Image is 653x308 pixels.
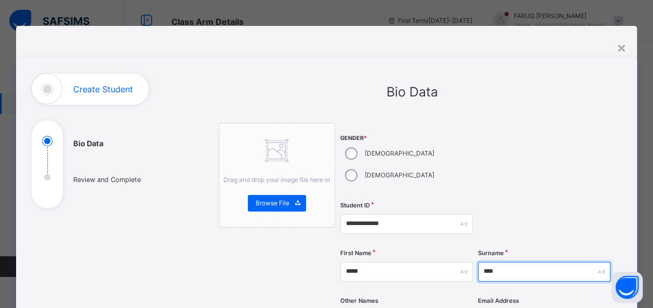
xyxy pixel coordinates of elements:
[256,199,289,208] span: Browse File
[340,249,371,258] label: First Name
[340,297,378,305] label: Other Names
[365,149,434,158] label: [DEMOGRAPHIC_DATA]
[73,85,133,93] h1: Create Student
[387,84,438,100] span: Bio Data
[365,171,434,180] label: [DEMOGRAPHIC_DATA]
[340,134,473,143] span: Gender
[478,249,504,258] label: Surname
[611,272,643,303] button: Open asap
[340,201,370,210] label: Student ID
[223,176,330,184] span: Drag and drop your image file here or
[617,36,627,58] div: ×
[219,123,335,228] div: Drag and drop your image file here orBrowse File
[478,297,519,305] label: Email Address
